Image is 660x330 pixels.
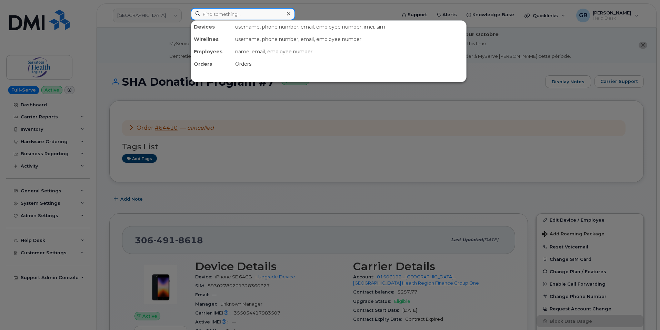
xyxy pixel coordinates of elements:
[232,45,466,58] div: name, email, employee number
[232,21,466,33] div: username, phone number, email, employee number, imei, sim
[232,33,466,45] div: username, phone number, email, employee number
[191,58,232,70] div: Orders
[630,300,655,325] iframe: Messenger Launcher
[191,45,232,58] div: Employees
[232,58,466,70] div: Orders
[191,21,232,33] div: Devices
[191,33,232,45] div: Wirelines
